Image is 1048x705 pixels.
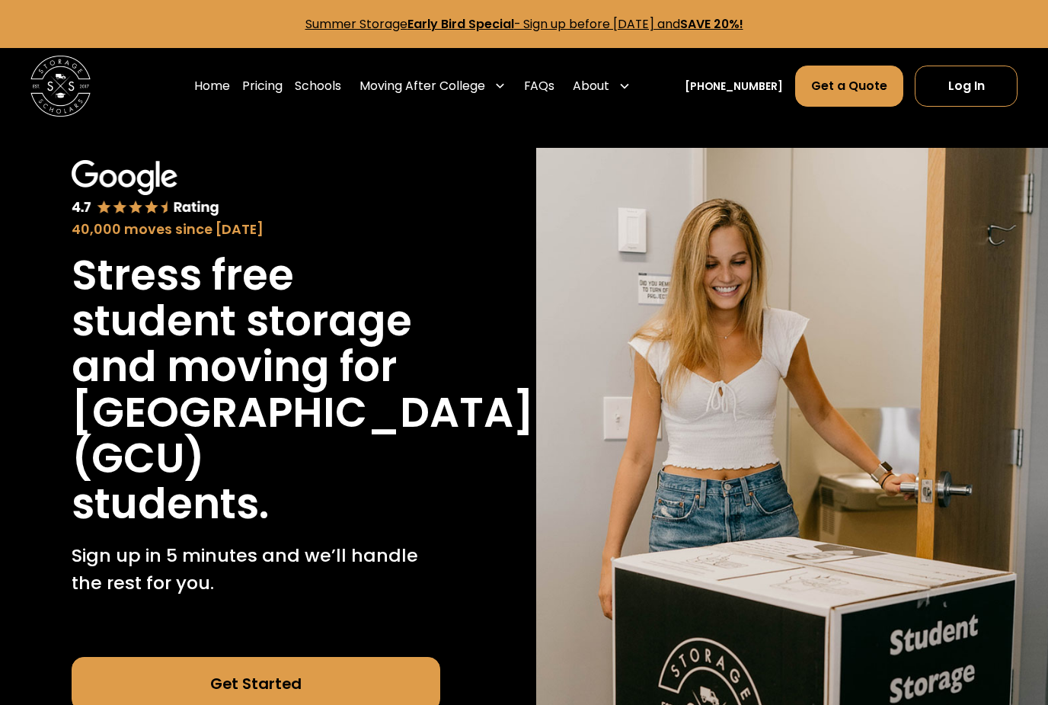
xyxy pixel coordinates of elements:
[295,65,341,107] a: Schools
[359,77,485,95] div: Moving After College
[30,56,91,116] a: home
[72,481,269,527] h1: students.
[305,15,743,33] a: Summer StorageEarly Bird Special- Sign up before [DATE] andSAVE 20%!
[30,56,91,116] img: Storage Scholars main logo
[72,542,440,596] p: Sign up in 5 minutes and we’ll handle the rest for you.
[524,65,554,107] a: FAQs
[573,77,609,95] div: About
[353,65,513,107] div: Moving After College
[72,252,440,389] h1: Stress free student storage and moving for
[680,15,743,33] strong: SAVE 20%!
[72,220,440,240] div: 40,000 moves since [DATE]
[567,65,637,107] div: About
[242,65,283,107] a: Pricing
[795,66,903,107] a: Get a Quote
[72,389,534,481] h1: [GEOGRAPHIC_DATA] (GCU)
[915,66,1018,107] a: Log In
[72,160,219,216] img: Google 4.7 star rating
[685,79,783,95] a: [PHONE_NUMBER]
[194,65,230,107] a: Home
[407,15,514,33] strong: Early Bird Special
